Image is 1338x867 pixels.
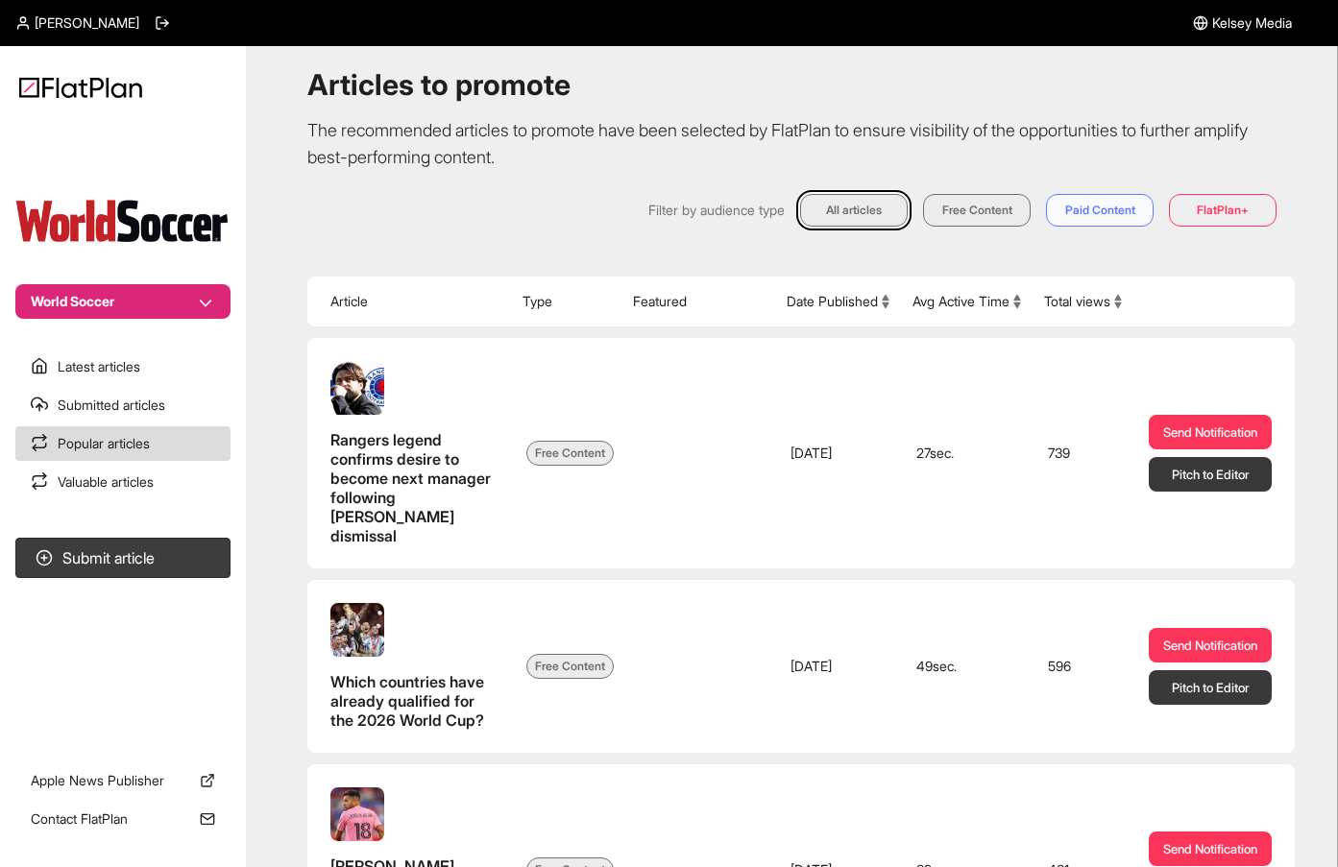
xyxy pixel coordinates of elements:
a: Popular articles [15,426,231,461]
a: Send Notification [1149,831,1272,866]
span: [PERSON_NAME] [35,13,139,33]
button: All articles [800,194,908,227]
button: Total views [1044,292,1122,311]
span: Rangers legend confirms desire to become next manager following [PERSON_NAME] dismissal [330,430,491,545]
td: 739 [1033,338,1133,568]
button: Pitch to Editor [1149,457,1272,492]
img: Logo [19,77,142,98]
button: Pitch to Editor [1149,670,1272,705]
button: Free Content [923,194,1031,227]
p: The recommended articles to promote have been selected by FlatPlan to ensure visibility of the op... [307,117,1277,171]
button: Avg Active Time [912,292,1021,311]
a: Submitted articles [15,388,231,422]
img: Rangers legend confirms desire to become next manager following Martin dismissal [330,361,384,415]
button: World Soccer [15,284,231,319]
h1: Articles to promote [307,67,1277,102]
a: Which countries have already qualified for the 2026 World Cup? [330,603,496,730]
button: Submit article [15,538,231,578]
span: Free Content [526,654,614,679]
img: Lionel Messi's wholesome reaction to Jordi Alba's retirement announcement [330,787,384,841]
span: Which countries have already qualified for the 2026 World Cup? [330,672,496,730]
a: Contact FlatPlan [15,802,231,836]
td: 596 [1033,580,1133,753]
a: Send Notification [1149,415,1272,449]
img: Which countries have already qualified for the 2026 World Cup? [330,603,384,657]
button: Date Published [787,292,889,311]
a: Rangers legend confirms desire to become next manager following [PERSON_NAME] dismissal [330,361,496,545]
td: 49 sec. [901,580,1033,753]
button: FlatPlan+ [1169,194,1277,227]
th: Type [511,277,621,326]
a: Send Notification [1149,628,1272,662]
a: Apple News Publisher [15,763,231,798]
td: [DATE] [775,338,901,568]
span: Rangers legend confirms desire to become next manager following Martin dismissal [330,430,496,545]
td: [DATE] [775,580,901,753]
th: Article [307,277,511,326]
img: Publication Logo [15,197,231,246]
a: Latest articles [15,349,231,384]
th: Featured [621,277,775,326]
td: 27 sec. [901,338,1033,568]
span: Free Content [526,441,614,466]
span: Which countries have already qualified for the 2026 World Cup? [330,672,484,730]
span: Filter by audience type [648,201,785,220]
a: [PERSON_NAME] [15,13,139,33]
button: Paid Content [1046,194,1154,227]
a: Valuable articles [15,465,231,499]
span: Kelsey Media [1212,13,1292,33]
